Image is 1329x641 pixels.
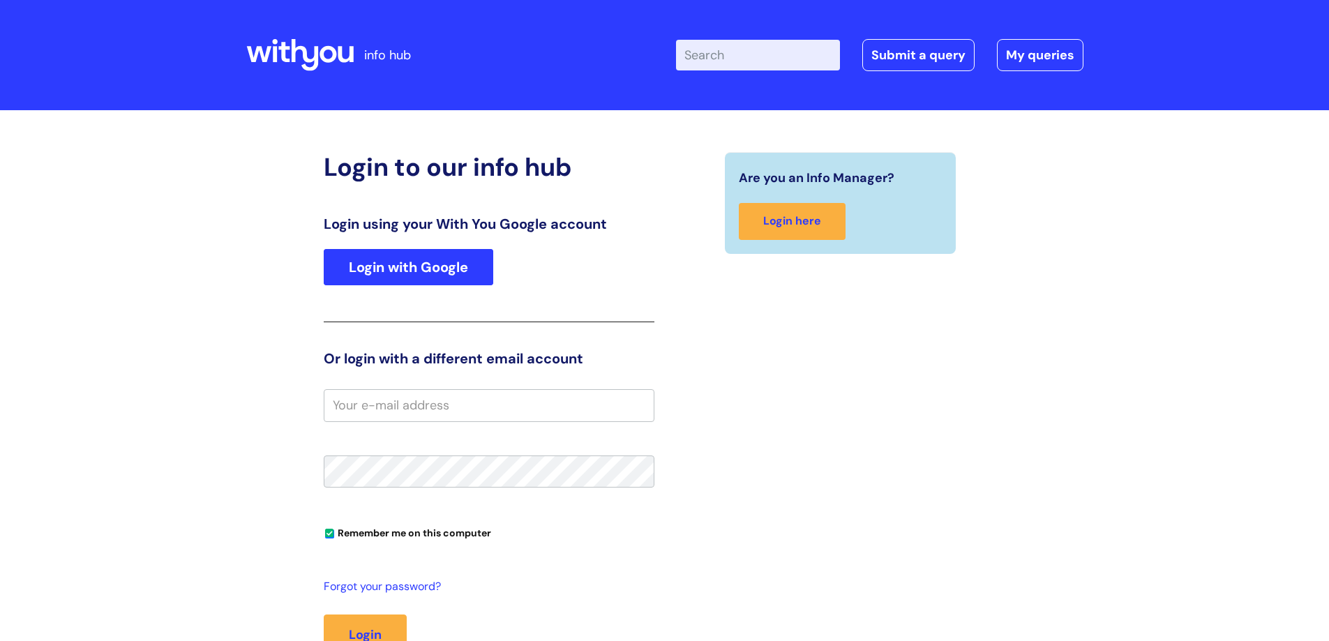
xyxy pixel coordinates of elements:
a: Submit a query [862,39,975,71]
a: Login here [739,203,846,240]
p: info hub [364,44,411,66]
a: My queries [997,39,1083,71]
div: You can uncheck this option if you're logging in from a shared device [324,521,654,543]
input: Search [676,40,840,70]
h2: Login to our info hub [324,152,654,182]
input: Remember me on this computer [325,529,334,538]
h3: Login using your With You Google account [324,216,654,232]
span: Are you an Info Manager? [739,167,894,189]
label: Remember me on this computer [324,524,491,539]
a: Forgot your password? [324,577,647,597]
h3: Or login with a different email account [324,350,654,367]
input: Your e-mail address [324,389,654,421]
a: Login with Google [324,249,493,285]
